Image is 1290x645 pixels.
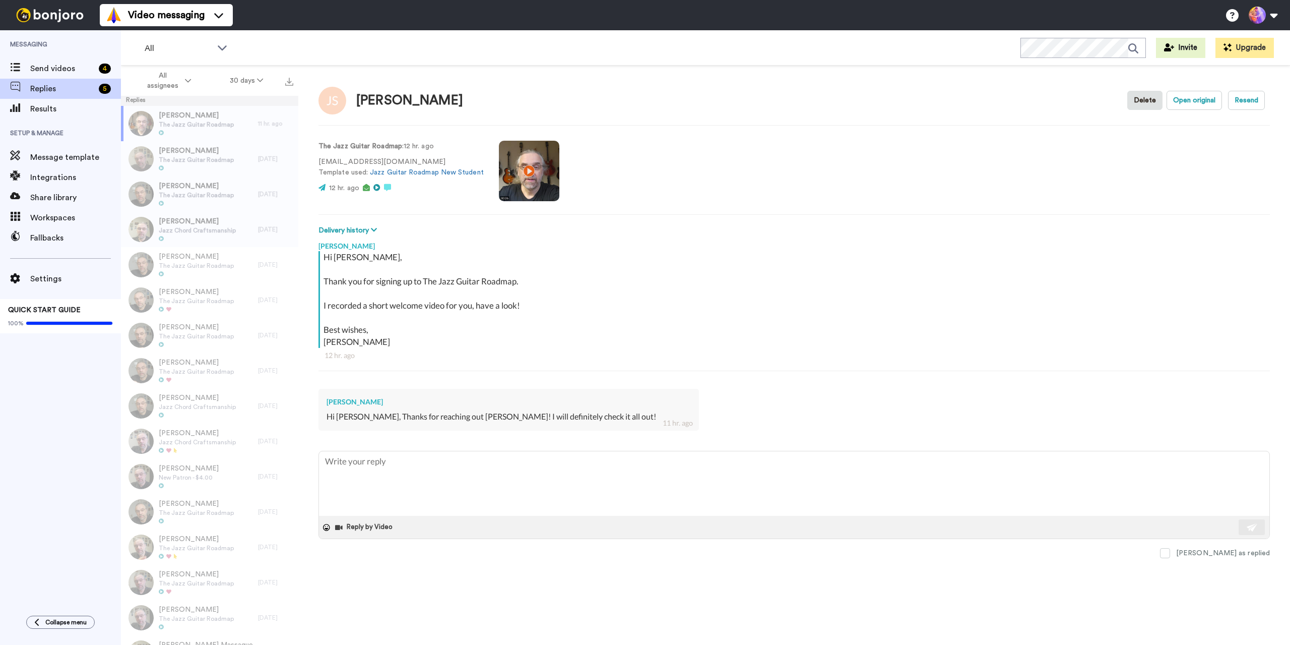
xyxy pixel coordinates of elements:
[30,83,95,95] span: Replies
[324,251,1267,348] div: Hi [PERSON_NAME], Thank you for signing up to The Jazz Guitar Roadmap. I recorded a short welcome...
[12,8,88,22] img: bj-logo-header-white.svg
[121,318,298,353] a: [PERSON_NAME]The Jazz Guitar Roadmap[DATE]
[159,499,234,509] span: [PERSON_NAME]
[159,569,234,579] span: [PERSON_NAME]
[128,111,154,136] img: b2f987b9-9716-420b-a94b-761f4010d653-thumb.jpg
[318,157,484,178] p: [EMAIL_ADDRESS][DOMAIN_NAME] Template used:
[121,353,298,388] a: [PERSON_NAME]The Jazz Guitar Roadmap[DATE]
[45,618,87,626] span: Collapse menu
[121,424,298,459] a: [PERSON_NAME]Jazz Chord Craftsmanship[DATE]
[318,236,1270,251] div: [PERSON_NAME]
[159,474,219,482] span: New Patron - $4.00
[159,191,234,199] span: The Jazz Guitar Roadmap
[142,71,183,91] span: All assignees
[121,212,298,247] a: [PERSON_NAME]Jazz Chord Craftsmanship[DATE]
[159,110,234,121] span: [PERSON_NAME]
[159,216,236,226] span: [PERSON_NAME]
[159,146,234,156] span: [PERSON_NAME]
[121,600,298,635] a: [PERSON_NAME]The Jazz Guitar Roadmap[DATE]
[159,262,234,270] span: The Jazz Guitar Roadmap
[128,393,154,419] img: a36b4d59-e647-495c-b34f-b23bf18ac444-thumb.jpg
[327,411,691,423] div: Hi [PERSON_NAME], Thanks for reaching out [PERSON_NAME]! I will definitely check it all out!
[334,520,396,535] button: Reply by Video
[159,181,234,191] span: [PERSON_NAME]
[30,63,95,75] span: Send videos
[159,463,219,474] span: [PERSON_NAME]
[128,287,154,313] img: 91f626db-0cd5-4c4c-88b4-37ebc967977d-thumb.jpg
[258,578,293,587] div: [DATE]
[159,579,234,588] span: The Jazz Guitar Roadmap
[258,508,293,516] div: [DATE]
[258,261,293,269] div: [DATE]
[258,155,293,163] div: [DATE]
[159,403,236,411] span: Jazz Chord Craftsmanship
[128,323,154,348] img: 2765a6ae-213e-4967-abaa-c013fbd64c94-thumb.jpg
[356,93,463,108] div: [PERSON_NAME]
[128,358,154,383] img: fd03449a-9bdf-4810-898b-e1d42d50d9b6-thumb.jpg
[258,543,293,551] div: [DATE]
[159,252,234,262] span: [PERSON_NAME]
[1215,38,1274,58] button: Upgrade
[30,212,121,224] span: Workspaces
[128,146,154,171] img: 48a9d280-6875-4124-a421-4ca90e4574d9-thumb.jpg
[123,67,211,95] button: All assignees
[1247,523,1258,532] img: send-white.svg
[1156,38,1205,58] button: Invite
[128,217,154,242] img: 9934fd9d-9db8-4b28-a1d3-3ef1a2a7ec3c-thumb.jpg
[159,605,234,615] span: [PERSON_NAME]
[159,438,236,446] span: Jazz Chord Craftsmanship
[99,64,111,74] div: 4
[121,247,298,282] a: [PERSON_NAME]The Jazz Guitar Roadmap[DATE]
[318,225,380,236] button: Delivery history
[121,530,298,565] a: [PERSON_NAME]The Jazz Guitar Roadmap[DATE]
[128,499,154,524] img: b07d766f-b73c-4b27-a056-b113ccdc1bf9-thumb.jpg
[106,7,122,23] img: vm-color.svg
[318,87,346,114] img: Image of Jason Schneck
[1167,91,1222,110] button: Open original
[258,120,293,128] div: 11 hr. ago
[121,459,298,494] a: [PERSON_NAME]New Patron - $4.00[DATE]
[258,614,293,622] div: [DATE]
[128,8,205,22] span: Video messaging
[258,225,293,233] div: [DATE]
[159,287,234,297] span: [PERSON_NAME]
[30,232,121,244] span: Fallbacks
[159,358,234,368] span: [PERSON_NAME]
[258,190,293,198] div: [DATE]
[258,437,293,445] div: [DATE]
[159,121,234,129] span: The Jazz Guitar Roadmap
[327,397,691,407] div: [PERSON_NAME]
[159,322,234,332] span: [PERSON_NAME]
[128,182,154,207] img: 99df5863-57ed-4099-821d-07b18c981a4f-thumb.jpg
[159,156,234,164] span: The Jazz Guitar Roadmap
[121,388,298,424] a: [PERSON_NAME]Jazz Chord Craftsmanship[DATE]
[159,368,234,376] span: The Jazz Guitar Roadmap
[121,565,298,600] a: [PERSON_NAME]The Jazz Guitar Roadmap[DATE]
[159,534,234,544] span: [PERSON_NAME]
[128,570,154,595] img: cf8d1b57-c822-45a4-a46b-d093a82c147a-thumb.jpg
[128,252,154,277] img: e5268d6c-1b6c-4c63-8e7a-7aefe419f042-thumb.jpg
[1176,548,1270,558] div: [PERSON_NAME] as replied
[8,319,24,327] span: 100%
[211,72,283,90] button: 30 days
[159,509,234,517] span: The Jazz Guitar Roadmap
[258,331,293,339] div: [DATE]
[370,169,483,176] a: Jazz Guitar Roadmap New Student
[318,143,402,150] strong: The Jazz Guitar Roadmap
[128,605,154,630] img: 32902e1c-50be-4c2f-969c-1a205e0fa174-thumb.jpg
[121,282,298,318] a: [PERSON_NAME]The Jazz Guitar Roadmap[DATE]
[329,185,359,192] span: 12 hr. ago
[285,78,293,86] img: export.svg
[159,226,236,234] span: Jazz Chord Craftsmanship
[318,141,484,152] p: : 12 hr. ago
[128,429,154,454] img: 6295ff2a-ea47-40c1-abdd-0c21c037e4a2-thumb.jpg
[30,151,121,163] span: Message template
[121,96,298,106] div: Replies
[1127,91,1163,110] button: Delete
[258,367,293,375] div: [DATE]
[128,535,154,560] img: 68b62659-5806-425c-b491-dd58bd21d774-thumb.jpg
[159,544,234,552] span: The Jazz Guitar Roadmap
[258,473,293,481] div: [DATE]
[30,171,121,184] span: Integrations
